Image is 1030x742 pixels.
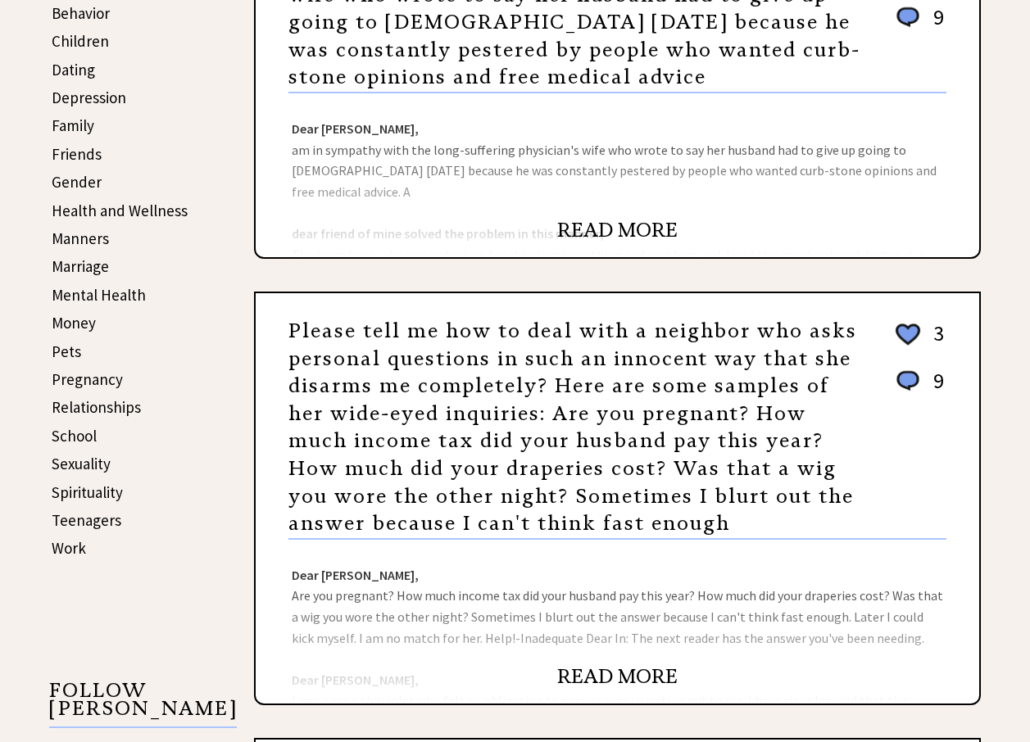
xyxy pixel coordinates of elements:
[557,218,678,242] a: READ MORE
[893,4,923,30] img: message_round%201.png
[52,342,81,361] a: Pets
[925,3,945,47] td: 9
[52,397,141,417] a: Relationships
[288,319,857,536] a: Please tell me how to deal with a neighbor who asks personal questions in such an innocent way th...
[52,510,121,530] a: Teenagers
[52,3,110,23] a: Behavior
[52,144,102,164] a: Friends
[52,228,109,248] a: Manners
[893,320,923,349] img: heart_outline%202.png
[52,538,86,558] a: Work
[52,201,188,220] a: Health and Wellness
[52,369,123,389] a: Pregnancy
[52,454,111,473] a: Sexuality
[52,285,146,305] a: Mental Health
[256,540,979,704] div: Are you pregnant? How much income tax did your husband pay this year? How much did your draperies...
[256,93,979,257] div: am in sympathy with the long-suffering physician's wife who wrote to say her husband had to give ...
[52,31,109,51] a: Children
[925,319,945,365] td: 3
[52,88,126,107] a: Depression
[52,313,96,333] a: Money
[925,367,945,410] td: 9
[52,256,109,276] a: Marriage
[292,120,419,137] strong: Dear [PERSON_NAME],
[52,482,123,502] a: Spirituality
[292,567,419,583] strong: Dear [PERSON_NAME],
[52,60,95,79] a: Dating
[52,426,97,446] a: School
[52,115,94,135] a: Family
[52,172,102,192] a: Gender
[557,664,678,689] a: READ MORE
[893,368,923,394] img: message_round%201.png
[49,681,237,728] p: FOLLOW [PERSON_NAME]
